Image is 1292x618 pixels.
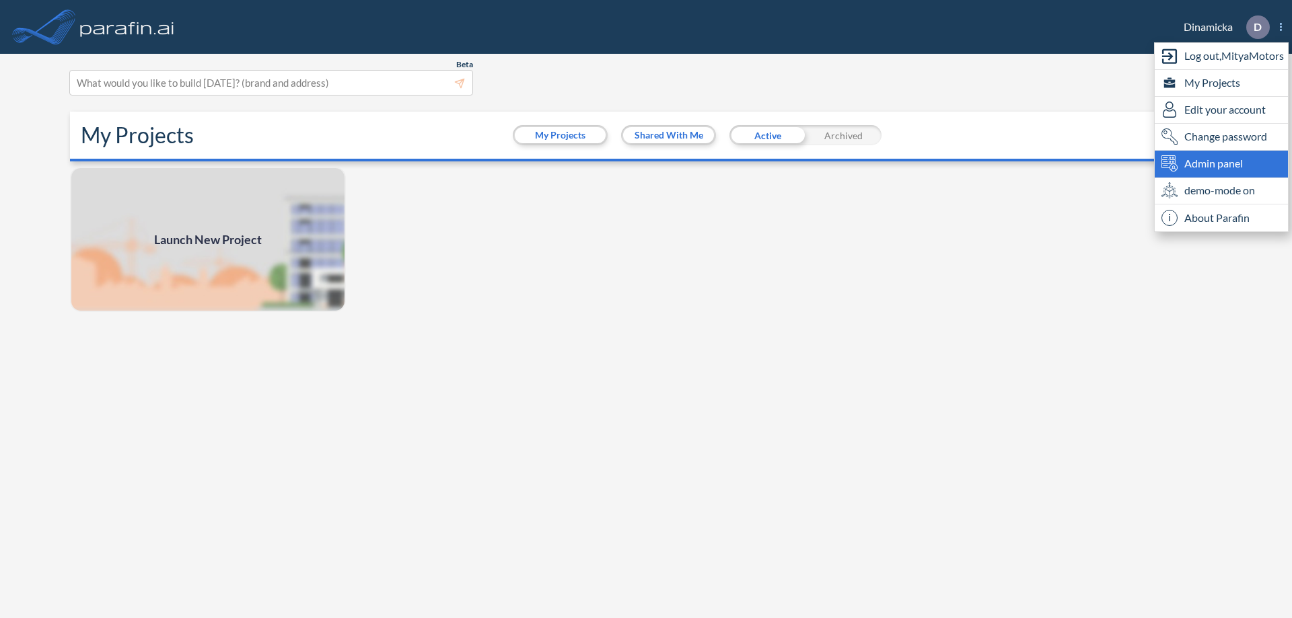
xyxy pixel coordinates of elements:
div: Change password [1155,124,1288,151]
button: My Projects [515,127,606,143]
button: Shared With Me [623,127,714,143]
span: Launch New Project [154,231,262,249]
img: add [70,167,346,312]
p: D [1254,21,1262,33]
div: demo-mode on [1155,178,1288,204]
div: Dinamicka [1163,15,1282,39]
span: demo-mode on [1184,182,1255,198]
span: Change password [1184,128,1267,145]
div: Active [729,125,805,145]
span: Beta [456,59,473,70]
div: My Projects [1155,70,1288,97]
div: Archived [805,125,882,145]
a: Launch New Project [70,167,346,312]
span: Admin panel [1184,155,1243,171]
span: Log out, MityaMotors [1184,48,1284,64]
span: My Projects [1184,75,1240,91]
span: Edit your account [1184,102,1266,118]
div: Admin panel [1155,151,1288,178]
h2: My Projects [81,122,194,148]
img: logo [77,13,177,40]
div: Log out [1155,43,1288,70]
span: i [1161,210,1178,226]
div: Edit user [1155,97,1288,124]
div: About Parafin [1155,204,1288,231]
span: About Parafin [1184,210,1250,226]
